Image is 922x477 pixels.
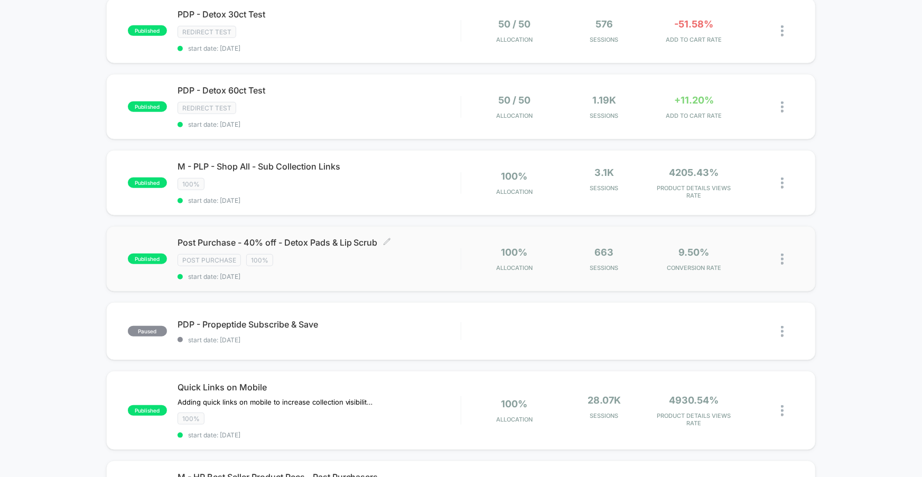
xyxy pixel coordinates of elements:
[781,405,784,416] img: close
[128,326,167,336] span: paused
[501,171,527,182] span: 100%
[674,95,714,106] span: +11.20%
[496,188,533,195] span: Allocation
[178,336,461,344] span: start date: [DATE]
[496,264,533,272] span: Allocation
[178,254,241,266] span: Post Purchase
[594,167,614,178] span: 3.1k
[128,25,167,36] span: published
[669,395,719,406] span: 4930.54%
[781,254,784,265] img: close
[178,26,236,38] span: Redirect Test
[178,431,461,439] span: start date: [DATE]
[595,18,613,30] span: 576
[651,184,736,199] span: PRODUCT DETAILS VIEWS RATE
[501,398,527,409] span: 100%
[178,120,461,128] span: start date: [DATE]
[178,161,461,172] span: M - PLP - Shop All - Sub Collection Links
[128,101,167,112] span: published
[128,177,167,188] span: published
[178,273,461,280] span: start date: [DATE]
[781,326,784,337] img: close
[128,405,167,416] span: published
[178,197,461,204] span: start date: [DATE]
[178,398,374,406] span: Adding quick links on mobile to increase collection visibility and reduce clicks
[498,95,530,106] span: 50 / 50
[178,44,461,52] span: start date: [DATE]
[498,18,530,30] span: 50 / 50
[178,9,461,20] span: PDP - Detox 30ct Test
[588,395,621,406] span: 28.07k
[678,247,709,258] span: 9.50%
[562,264,646,272] span: Sessions
[651,264,736,272] span: CONVERSION RATE
[592,95,616,106] span: 1.19k
[178,382,461,392] span: Quick Links on Mobile
[178,102,236,114] span: Redirect Test
[178,178,204,190] span: 100%
[674,18,713,30] span: -51.58%
[178,319,461,330] span: PDP - Propeptide Subscribe & Save
[501,247,527,258] span: 100%
[781,25,784,36] img: close
[562,36,646,43] span: Sessions
[562,184,646,192] span: Sessions
[562,412,646,419] span: Sessions
[562,112,646,119] span: Sessions
[651,112,736,119] span: ADD TO CART RATE
[496,112,533,119] span: Allocation
[128,254,167,264] span: published
[178,237,461,248] span: Post Purchase - 40% off - Detox Pads & Lip Scrub
[594,247,613,258] span: 663
[651,36,736,43] span: ADD TO CART RATE
[178,85,461,96] span: PDP - Detox 60ct Test
[246,254,273,266] span: 100%
[178,413,204,425] span: 100%
[496,416,533,423] span: Allocation
[496,36,533,43] span: Allocation
[669,167,719,178] span: 4205.43%
[651,412,736,427] span: PRODUCT DETAILS VIEWS RATE
[781,101,784,113] img: close
[781,177,784,189] img: close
